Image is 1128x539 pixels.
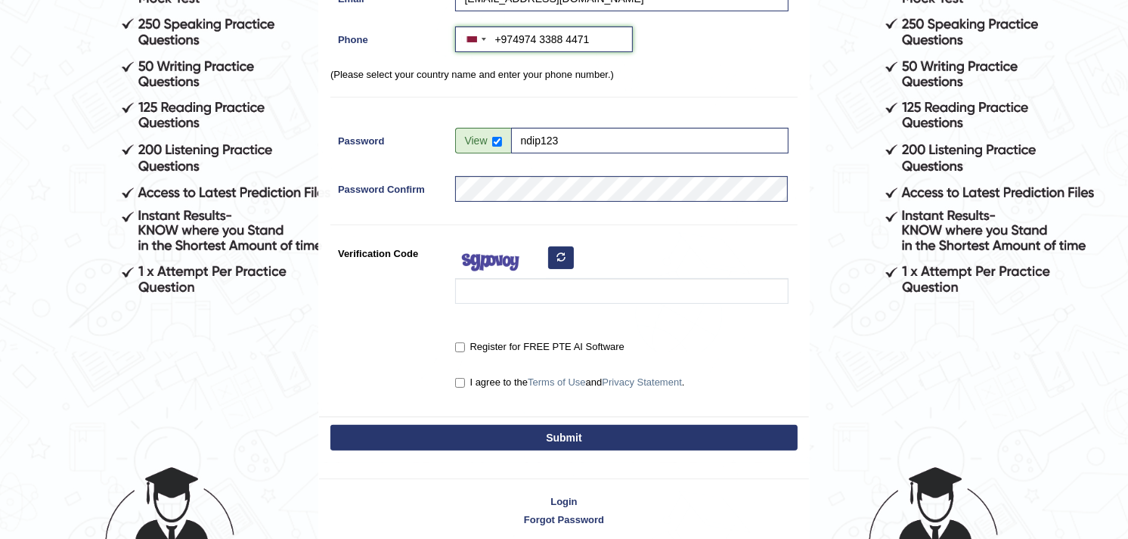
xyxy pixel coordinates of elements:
label: Register for FREE PTE AI Software [455,339,624,355]
a: Terms of Use [528,376,586,388]
label: Verification Code [330,240,448,261]
label: Phone [330,26,448,47]
input: +974 3312 3456 [455,26,633,52]
a: Forgot Password [319,513,809,527]
label: Password [330,128,448,148]
label: I agree to the and . [455,375,685,390]
a: Privacy Statement [602,376,682,388]
div: Qatar (‫قطر‬‎): +974 [456,27,491,51]
button: Submit [330,425,798,451]
input: Register for FREE PTE AI Software [455,342,465,352]
input: Show/Hide Password [492,137,502,147]
input: I agree to theTerms of UseandPrivacy Statement. [455,378,465,388]
label: Password Confirm [330,176,448,197]
a: Login [319,494,809,509]
p: (Please select your country name and enter your phone number.) [330,67,798,82]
